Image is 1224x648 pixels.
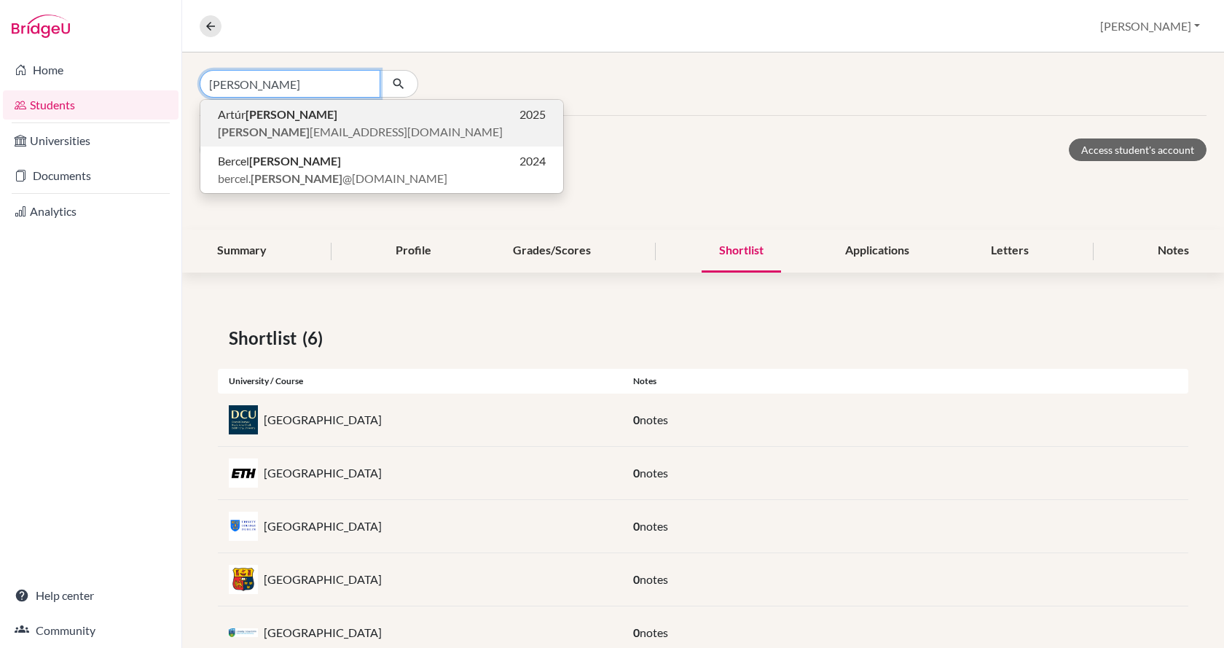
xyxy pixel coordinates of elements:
button: [PERSON_NAME] [1094,12,1207,40]
span: bercel. @[DOMAIN_NAME] [218,170,447,187]
div: Applications [828,230,927,273]
span: 0 [633,625,640,639]
span: 0 [633,466,640,480]
span: Artúr [218,106,337,123]
img: ie_dcu__klr5mpr.jpeg [229,405,258,434]
input: Find student by name... [200,70,380,98]
div: Notes [622,375,1188,388]
span: notes [640,572,668,586]
span: 0 [633,572,640,586]
a: Access student's account [1069,138,1207,161]
span: Bercel [218,152,341,170]
img: Bridge-U [12,15,70,38]
p: [GEOGRAPHIC_DATA] [264,464,382,482]
span: notes [640,519,668,533]
b: [PERSON_NAME] [218,125,310,138]
span: Shortlist [229,325,302,351]
div: Notes [1140,230,1207,273]
span: notes [640,625,668,639]
b: [PERSON_NAME] [249,154,341,168]
img: ie_tcd_3wam82nr.jpeg [229,512,258,541]
a: Students [3,90,178,120]
a: Help center [3,581,178,610]
a: Community [3,616,178,645]
div: Letters [973,230,1046,273]
div: University / Course [218,375,622,388]
span: 2024 [519,152,546,170]
img: ie_ucd_11chb4vc.jpeg [229,628,258,637]
span: notes [640,466,668,480]
div: Summary [200,230,284,273]
b: [PERSON_NAME] [246,107,337,121]
span: 2025 [519,106,546,123]
p: [GEOGRAPHIC_DATA] [264,624,382,641]
p: [GEOGRAPHIC_DATA] [264,411,382,429]
span: [EMAIL_ADDRESS][DOMAIN_NAME] [218,123,503,141]
span: 0 [633,519,640,533]
a: Home [3,55,178,85]
img: ie_ucc_vgi4kjsq.png [229,565,258,594]
div: Grades/Scores [495,230,608,273]
a: Documents [3,161,178,190]
img: ch_eth_3w2qmga9.jpeg [229,458,258,488]
span: (6) [302,325,329,351]
div: Profile [378,230,449,273]
span: notes [640,413,668,426]
a: Universities [3,126,178,155]
button: Artúr[PERSON_NAME]2025[PERSON_NAME][EMAIL_ADDRESS][DOMAIN_NAME] [200,100,563,147]
a: Analytics [3,197,178,226]
p: [GEOGRAPHIC_DATA] [264,571,382,588]
p: [GEOGRAPHIC_DATA] [264,518,382,535]
div: Shortlist [702,230,781,273]
button: Bercel[PERSON_NAME]2024bercel.[PERSON_NAME]@[DOMAIN_NAME] [200,147,563,193]
b: [PERSON_NAME] [251,171,342,185]
span: 0 [633,413,640,426]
